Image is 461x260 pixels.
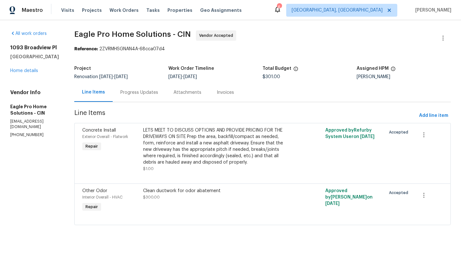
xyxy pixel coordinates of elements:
span: Approved by Refurby System User on [325,128,375,139]
span: Renovation [74,75,128,79]
h5: Work Order Timeline [168,66,214,71]
b: Reference: [74,47,98,51]
h5: Eagle Pro Home Solutions - CIN [10,103,59,116]
span: The hpm assigned to this work order. [391,66,396,75]
span: - [168,75,197,79]
span: $1.00 [143,167,154,171]
span: Accepted [389,190,411,196]
div: 2ZVRMHSGNAN4A-68cca07d4 [74,46,451,52]
h2: 1093 Broadview Pl [10,45,59,51]
div: 6 [277,4,281,10]
span: Accepted [389,129,411,135]
div: Attachments [174,89,201,96]
div: LETS MEET TO DISCUSS OPTIONS AND PROVIDE PRICING FOR THE DRIVEWAYS ON SITE Prep the area, backfil... [143,127,291,166]
h5: Assigned HPM [357,66,389,71]
span: Geo Assignments [200,7,242,13]
h5: Total Budget [263,66,291,71]
span: Maestro [22,7,43,13]
span: Line Items [74,110,417,122]
span: [PERSON_NAME] [413,7,451,13]
p: [PHONE_NUMBER] [10,132,59,138]
h5: Project [74,66,91,71]
span: Eagle Pro Home Solutions - CIN [74,30,191,38]
span: Visits [61,7,74,13]
span: $301.00 [263,75,280,79]
span: [GEOGRAPHIC_DATA], [GEOGRAPHIC_DATA] [292,7,383,13]
span: [DATE] [360,134,375,139]
span: Add line item [419,112,448,120]
span: Concrete Install [82,128,116,133]
a: All work orders [10,31,47,36]
div: Clean ductwork for odor abatement [143,188,291,194]
span: [DATE] [183,75,197,79]
h4: Vendor Info [10,89,59,96]
div: Line Items [82,89,105,95]
span: [DATE] [325,201,340,206]
a: Home details [10,69,38,73]
div: [PERSON_NAME] [357,75,451,79]
span: Work Orders [109,7,139,13]
h5: [GEOGRAPHIC_DATA] [10,53,59,60]
p: [EMAIL_ADDRESS][DOMAIN_NAME] [10,119,59,130]
span: Repair [83,143,101,150]
span: Vendor Accepted [199,32,236,39]
span: Other Odor [82,189,107,193]
span: The total cost of line items that have been proposed by Opendoor. This sum includes line items th... [293,66,298,75]
div: Invoices [217,89,234,96]
span: Properties [167,7,192,13]
span: Interior Overall - HVAC [82,195,123,199]
button: Add line item [417,110,451,122]
span: Tasks [146,8,160,12]
span: [DATE] [114,75,128,79]
div: Progress Updates [120,89,158,96]
span: Projects [82,7,102,13]
span: Repair [83,204,101,210]
span: Approved by [PERSON_NAME] on [325,189,373,206]
span: [DATE] [99,75,113,79]
span: - [99,75,128,79]
span: Exterior Overall - Flatwork [82,135,128,139]
span: $300.00 [143,195,160,199]
span: [DATE] [168,75,182,79]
